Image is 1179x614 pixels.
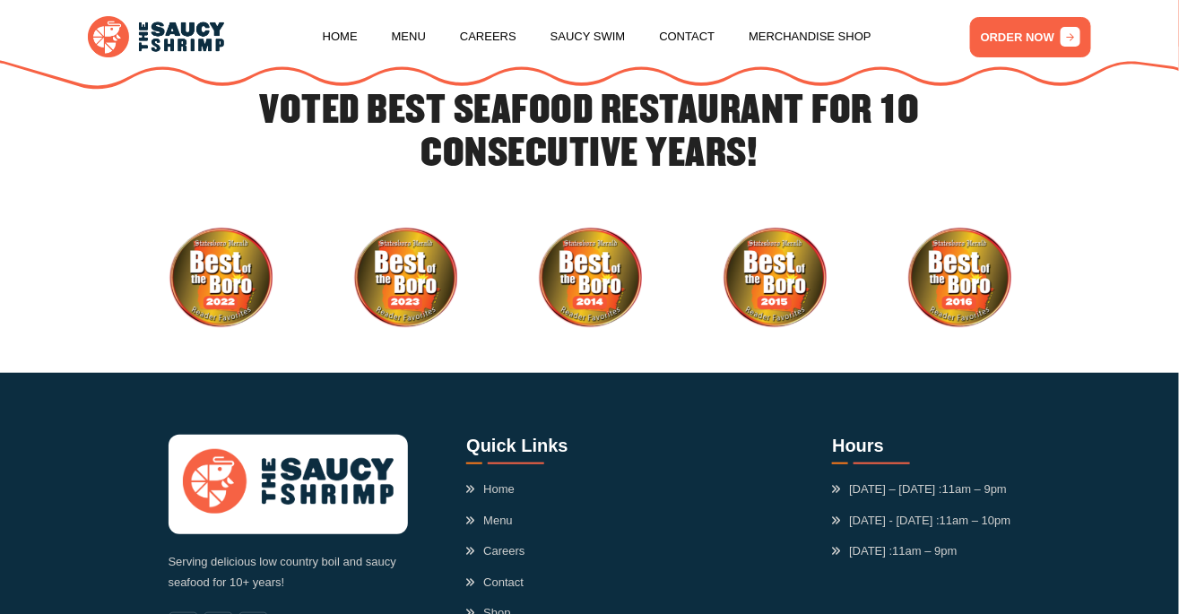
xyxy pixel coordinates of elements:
[907,226,1011,330] div: 3 / 10
[323,3,358,71] a: Home
[169,226,273,330] div: 9 / 10
[723,226,827,330] img: Best of the Boro
[169,226,273,330] img: Best of the Boro
[832,435,1010,464] h3: Hours
[659,3,715,71] a: Contact
[832,512,1010,530] span: [DATE] - [DATE] :
[893,544,958,558] span: 11am – 9pm
[550,3,626,71] a: Saucy Swim
[723,226,827,330] div: 2 / 10
[353,226,457,330] img: Best of the Boro
[169,90,1011,219] h2: VOTED BEST SEAFOOD RESTAURANT FOR 10 CONSECUTIVE YEARS!
[749,3,871,71] a: Merchandise Shop
[970,17,1091,57] a: ORDER NOW
[88,16,224,57] img: logo
[466,480,515,498] a: Home
[832,542,957,560] span: [DATE] :
[169,552,408,593] p: Serving delicious low country boil and saucy seafood for 10+ years!
[942,482,1007,496] span: 11am – 9pm
[183,449,394,513] img: logo
[538,226,642,330] img: Best of the Boro
[538,226,642,330] div: 1 / 10
[353,226,457,330] div: 10 / 10
[907,226,1011,330] img: Best of the Boro
[466,542,524,560] a: Careers
[940,514,1011,527] span: 11am – 10pm
[392,3,426,71] a: Menu
[466,512,513,530] a: Menu
[460,3,516,71] a: Careers
[832,480,1007,498] span: [DATE] – [DATE] :
[466,574,524,592] a: Contact
[466,435,590,464] h3: Quick Links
